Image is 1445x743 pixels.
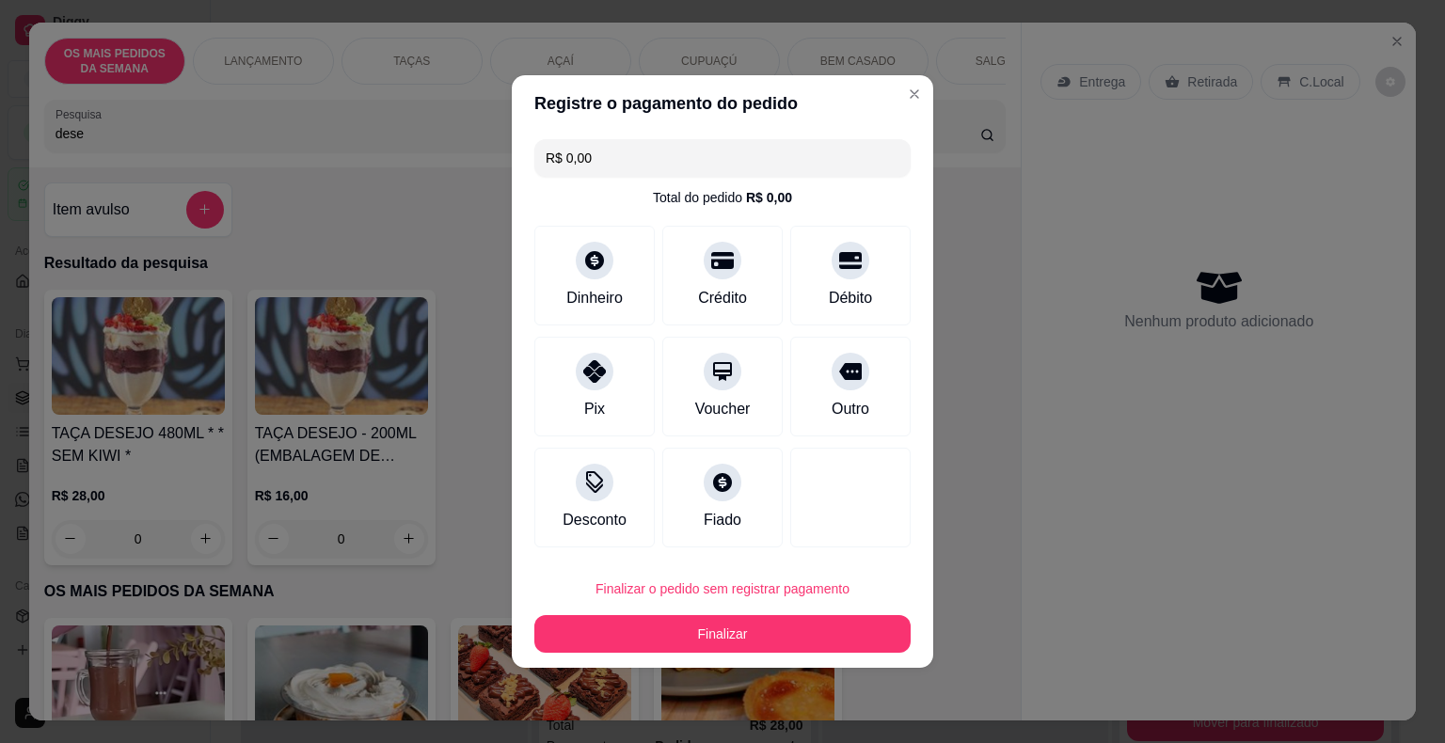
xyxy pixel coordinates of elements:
[695,398,751,420] div: Voucher
[563,509,627,531] div: Desconto
[899,79,929,109] button: Close
[566,287,623,309] div: Dinheiro
[746,188,792,207] div: R$ 0,00
[829,287,872,309] div: Débito
[584,398,605,420] div: Pix
[512,75,933,132] header: Registre o pagamento do pedido
[698,287,747,309] div: Crédito
[653,188,792,207] div: Total do pedido
[534,615,911,653] button: Finalizar
[832,398,869,420] div: Outro
[534,570,911,608] button: Finalizar o pedido sem registrar pagamento
[546,139,899,177] input: Ex.: hambúrguer de cordeiro
[704,509,741,531] div: Fiado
